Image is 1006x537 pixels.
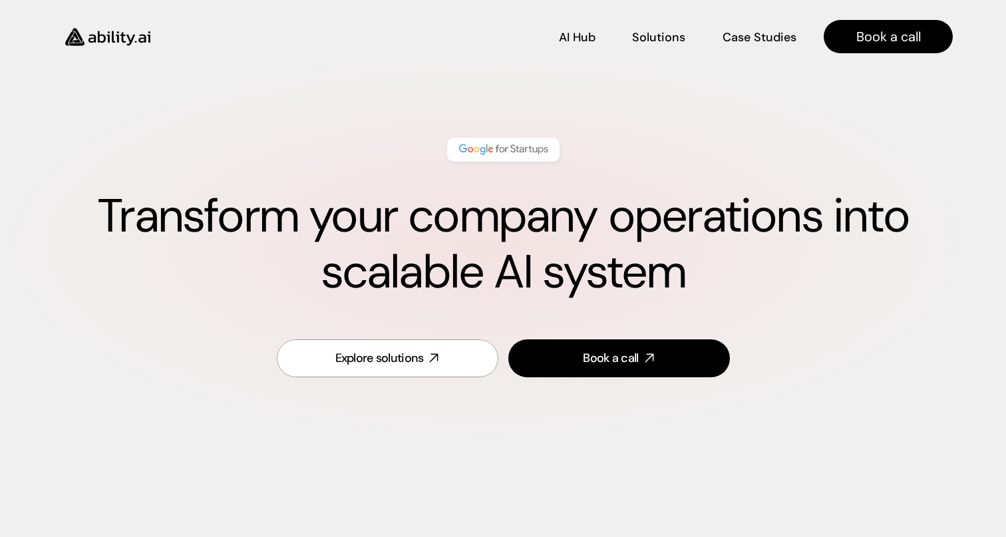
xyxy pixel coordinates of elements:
nav: Main navigation [169,20,953,53]
p: AI Hub [559,29,595,46]
a: Case Studies [722,25,797,49]
a: Explore solutions [277,339,498,377]
h1: Transform your company operations into scalable AI system [53,188,953,300]
a: Book a call [508,339,730,377]
div: Book a call [583,350,638,367]
p: Book a call [856,27,921,46]
a: Book a call [824,20,953,53]
a: AI Hub [559,25,595,49]
p: Case Studies [723,29,796,46]
p: Solutions [632,29,685,46]
a: Solutions [632,25,685,49]
div: Explore solutions [335,350,424,367]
